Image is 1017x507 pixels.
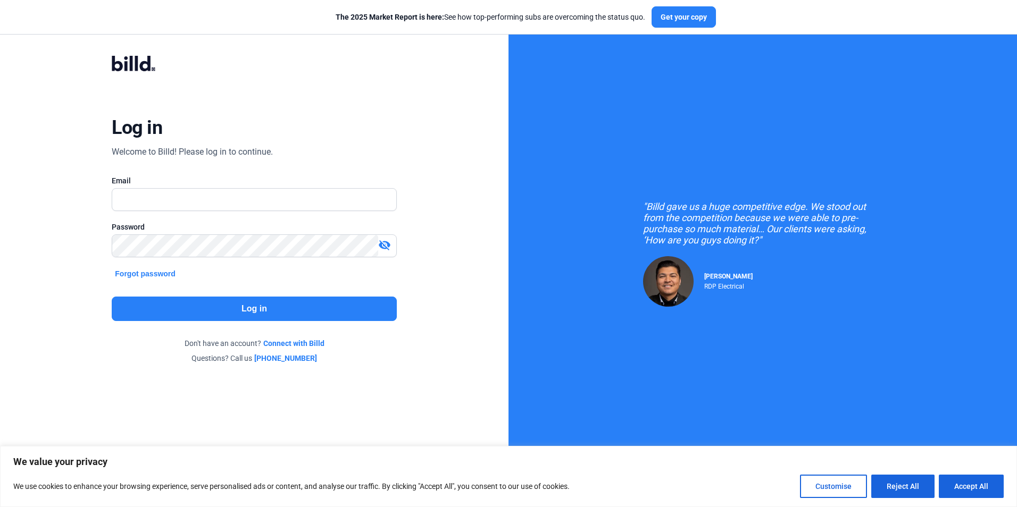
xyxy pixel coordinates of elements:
p: We value your privacy [13,455,1004,468]
div: RDP Electrical [704,280,753,290]
button: Customise [800,475,867,498]
p: We use cookies to enhance your browsing experience, serve personalised ads or content, and analys... [13,480,570,493]
button: Get your copy [652,6,716,28]
button: Forgot password [112,268,179,280]
a: Connect with Billd [263,338,324,349]
div: Questions? Call us [112,353,396,364]
div: Email [112,175,396,186]
div: Password [112,222,396,232]
span: [PERSON_NAME] [704,273,753,280]
div: Log in [112,116,162,139]
div: See how top-performing subs are overcoming the status quo. [336,12,645,22]
button: Reject All [871,475,935,498]
img: Raul Pacheco [643,256,694,307]
button: Log in [112,297,396,321]
div: Welcome to Billd! Please log in to continue. [112,146,273,158]
div: "Billd gave us a huge competitive edge. We stood out from the competition because we were able to... [643,201,882,246]
a: [PHONE_NUMBER] [254,353,317,364]
button: Accept All [939,475,1004,498]
div: Don't have an account? [112,338,396,349]
mat-icon: visibility_off [378,239,391,251]
span: The 2025 Market Report is here: [336,13,444,21]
